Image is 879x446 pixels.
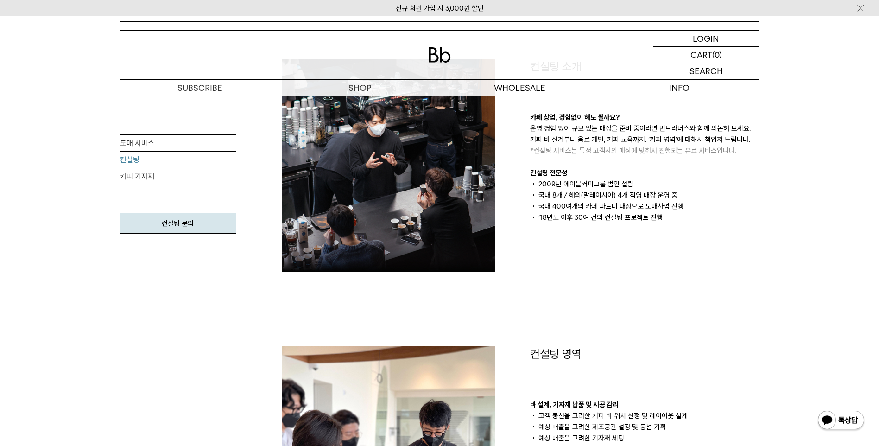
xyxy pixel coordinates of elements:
[653,31,759,47] a: LOGIN
[653,47,759,63] a: CART (0)
[530,190,759,201] li: 국내 8개 / 해외(말레이시아) 4개 직영 매장 운영 중
[693,31,719,46] p: LOGIN
[530,410,759,421] li: 고객 동선을 고려한 커피 바 위치 선정 및 레이아웃 설계
[530,178,759,190] li: 2009년 에이블커피그룹 법인 설립
[689,63,723,79] p: SEARCH
[120,213,236,234] a: 컨설팅 문의
[120,135,236,152] a: 도매 서비스
[530,123,759,156] p: 운영 경험 없이 규모 있는 매장을 준비 중이라면 빈브라더스와 함께 의논해 보세요. 커피 바 설계부터 음료 개발, 커피 교육까지. ‘커피 영역’에 대해서 책임져 드립니다.
[120,168,236,185] a: 커피 기자재
[530,112,759,123] p: 카페 창업, 경험없이 해도 될까요?
[600,80,759,96] p: INFO
[440,80,600,96] p: WHOLESALE
[817,410,865,432] img: 카카오톡 채널 1:1 채팅 버튼
[280,80,440,96] a: SHOP
[530,212,759,223] li: ‘18년도 이후 30여 건의 컨설팅 프로젝트 진행
[396,4,484,13] a: 신규 회원 가입 시 3,000원 할인
[712,47,722,63] p: (0)
[120,152,236,168] a: 컨설팅
[530,346,759,362] p: 컨설팅 영역
[429,47,451,63] img: 로고
[530,433,759,444] li: 예상 매출을 고려한 기자재 세팅
[120,80,280,96] a: SUBSCRIBE
[530,421,759,433] li: 예상 매출을 고려한 제조공간 설정 및 동선 기획
[690,47,712,63] p: CART
[530,399,759,410] p: 바 설계, 기자재 납품 및 시공 감리
[530,147,736,155] span: *컨설팅 서비스는 특정 고객사의 매장에 맞춰서 진행되는 유료 서비스입니다.
[530,167,759,178] p: 컨설팅 전문성
[530,201,759,212] li: 국내 400여개의 카페 파트너 대상으로 도매사업 진행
